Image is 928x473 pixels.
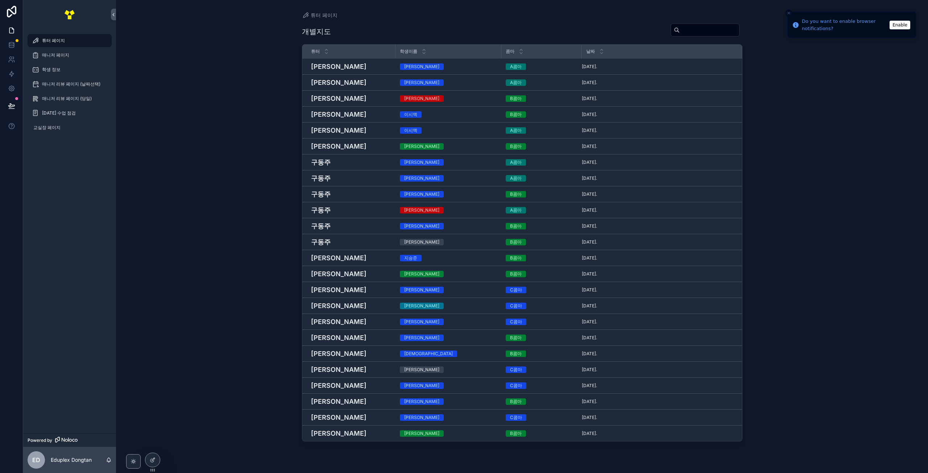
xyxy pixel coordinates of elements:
[28,92,112,105] a: 매니저 리뷰 페이지 (당일)
[510,175,522,182] div: A콤마
[582,367,733,373] a: [DATE].
[302,12,337,19] a: 튜터 페이지
[510,191,522,198] div: B콤마
[400,271,497,277] a: [PERSON_NAME]
[42,67,61,72] span: 학생 정보
[404,303,439,309] div: [PERSON_NAME]
[582,64,597,70] span: [DATE].
[404,159,439,166] div: [PERSON_NAME]
[404,175,439,182] div: [PERSON_NAME]
[42,52,69,58] span: 매니저 페이지
[400,191,497,198] a: [PERSON_NAME]
[582,96,733,101] a: [DATE].
[311,301,391,311] h4: [PERSON_NAME]
[400,382,497,389] a: [PERSON_NAME]
[582,319,733,325] a: [DATE].
[785,9,792,17] button: Close toast
[404,319,439,325] div: [PERSON_NAME]
[311,109,391,119] h4: [PERSON_NAME]
[42,38,65,43] span: 튜터 페이지
[311,49,320,54] span: 튜터
[506,223,577,229] a: B콤마
[311,157,391,167] h4: 구동주
[506,430,577,437] a: B콤마
[404,382,439,389] div: [PERSON_NAME]
[28,78,112,91] a: 매니저 리뷰 페이지 (날짜선택)
[404,223,439,229] div: [PERSON_NAME]
[510,63,522,70] div: A콤마
[400,159,497,166] a: [PERSON_NAME]
[506,255,577,261] a: B콤마
[33,125,61,130] span: 교실장 페이지
[582,287,733,293] a: [DATE].
[506,414,577,421] a: C콤마
[506,239,577,245] a: B콤마
[582,415,597,420] span: [DATE].
[400,63,497,70] a: [PERSON_NAME]
[400,287,497,293] a: [PERSON_NAME]
[506,287,577,293] a: C콤마
[506,79,577,86] a: A콤마
[582,80,733,86] a: [DATE].
[311,285,391,295] h4: [PERSON_NAME]
[506,63,577,70] a: A콤마
[802,18,887,32] div: Do you want to enable browser notifications?
[311,349,391,358] h4: [PERSON_NAME]
[311,333,391,343] a: [PERSON_NAME]
[311,62,391,71] h4: [PERSON_NAME]
[404,414,439,421] div: [PERSON_NAME]
[510,366,522,373] div: C콤마
[582,303,733,309] a: [DATE].
[400,430,497,437] a: [PERSON_NAME]
[311,365,391,374] a: [PERSON_NAME]
[404,271,439,277] div: [PERSON_NAME]
[404,95,439,102] div: [PERSON_NAME]
[311,428,391,438] a: [PERSON_NAME]
[400,79,497,86] a: [PERSON_NAME]
[404,207,439,213] div: [PERSON_NAME]
[311,412,391,422] h4: [PERSON_NAME]
[311,269,391,279] a: [PERSON_NAME]
[400,303,497,309] a: [PERSON_NAME]
[302,26,331,37] h1: 개별지도
[582,351,597,357] span: [DATE].
[311,125,391,135] a: [PERSON_NAME]
[311,94,391,103] h4: [PERSON_NAME]
[42,81,100,87] span: 매니저 리뷰 페이지 (날짜선택)
[404,430,439,437] div: [PERSON_NAME]
[582,175,733,181] a: [DATE].
[404,335,439,341] div: [PERSON_NAME]
[510,382,522,389] div: C콤마
[506,111,577,118] a: B콤마
[582,128,733,133] a: [DATE].
[400,414,497,421] a: [PERSON_NAME]
[582,64,733,70] a: [DATE].
[404,63,439,70] div: [PERSON_NAME]
[400,398,497,405] a: [PERSON_NAME]
[28,107,112,120] a: [DATE] 수업 점검
[311,237,391,247] a: 구동주
[506,95,577,102] a: B콤마
[506,398,577,405] a: B콤마
[582,367,597,373] span: [DATE].
[404,287,439,293] div: [PERSON_NAME]
[586,49,595,54] span: 날짜
[582,207,597,213] span: [DATE].
[582,175,597,181] span: [DATE].
[311,221,391,231] a: 구동주
[582,287,597,293] span: [DATE].
[582,207,733,213] a: [DATE].
[311,12,337,19] span: 튜터 페이지
[28,34,112,47] a: 튜터 페이지
[582,112,597,117] span: [DATE].
[404,79,439,86] div: [PERSON_NAME]
[582,383,733,389] a: [DATE].
[510,127,522,134] div: A콤마
[42,110,76,116] span: [DATE] 수업 점검
[404,143,439,150] div: [PERSON_NAME]
[510,239,522,245] div: B콤마
[400,143,497,150] a: [PERSON_NAME]
[582,351,733,357] a: [DATE].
